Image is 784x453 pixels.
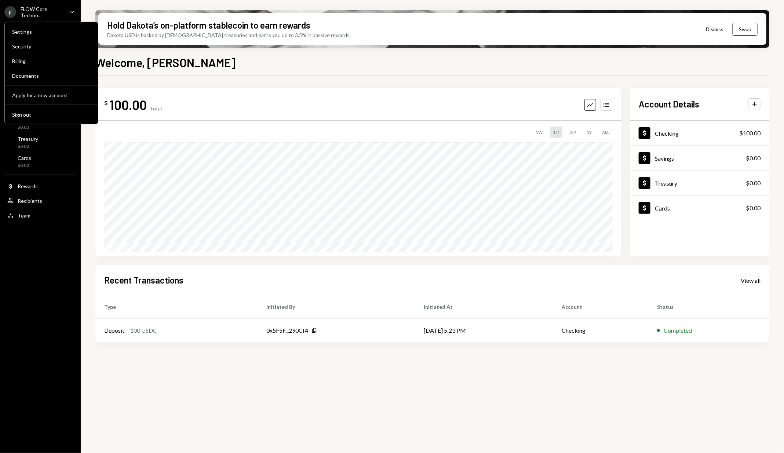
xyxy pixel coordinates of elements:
[18,143,38,150] div: $0.00
[655,130,679,137] div: Checking
[8,108,95,121] button: Sign out
[12,43,91,50] div: Security
[4,194,76,207] a: Recipients
[4,209,76,222] a: Team
[630,146,769,170] a: Savings$0.00
[639,98,699,110] h2: Account Details
[8,54,95,67] a: Billing
[150,105,162,112] div: Total
[130,326,157,335] div: 100 USDC
[107,19,310,31] div: Hold Dakota’s on-platform stablecoin to earn rewards
[12,73,91,79] div: Documents
[415,295,553,319] th: Initiated At
[8,40,95,53] a: Security
[567,127,579,138] div: 3M
[12,58,91,64] div: Billing
[18,183,38,189] div: Rewards
[267,326,309,335] div: 0x5F5F...290Cf4
[4,153,76,170] a: Cards$0.00
[18,155,31,161] div: Cards
[630,171,769,195] a: Treasury$0.00
[18,162,31,169] div: $0.00
[12,29,91,35] div: Settings
[746,179,761,187] div: $0.00
[21,6,64,18] div: FLOW Core Techno...
[18,212,30,219] div: Team
[18,136,38,142] div: Treasury
[4,134,76,151] a: Treasury$0.00
[4,6,16,18] div: F
[630,121,769,145] a: Checking$100.00
[741,277,761,284] div: View all
[553,319,648,342] td: Checking
[4,179,76,193] a: Rewards
[104,99,108,107] div: $
[18,124,35,131] div: $0.00
[95,55,236,70] h1: Welcome, [PERSON_NAME]
[739,129,761,138] div: $100.00
[109,96,147,113] div: 100.00
[12,112,91,118] div: Sign out
[697,21,733,38] button: Dismiss
[655,180,677,187] div: Treasury
[8,69,95,82] a: Documents
[733,23,758,36] button: Swap
[599,127,612,138] div: ALL
[584,127,595,138] div: 1Y
[655,205,670,212] div: Cards
[8,89,95,102] button: Apply for a new account
[104,274,183,286] h2: Recent Transactions
[655,155,674,162] div: Savings
[746,204,761,212] div: $0.00
[8,25,95,38] a: Settings
[630,196,769,220] a: Cards$0.00
[741,276,761,284] a: View all
[104,326,124,335] div: Deposit
[415,319,553,342] td: [DATE] 5:23 PM
[664,326,692,335] div: Completed
[550,127,562,138] div: 1M
[746,154,761,162] div: $0.00
[258,295,415,319] th: Initiated By
[553,295,648,319] th: Account
[107,31,351,39] div: Dakota USD is backed by [DEMOGRAPHIC_DATA] treasuries and earns you up to 3.5% in passive rewards.
[648,295,769,319] th: Status
[18,198,42,204] div: Recipients
[12,92,91,98] div: Apply for a new account
[533,127,546,138] div: 1W
[95,295,258,319] th: Type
